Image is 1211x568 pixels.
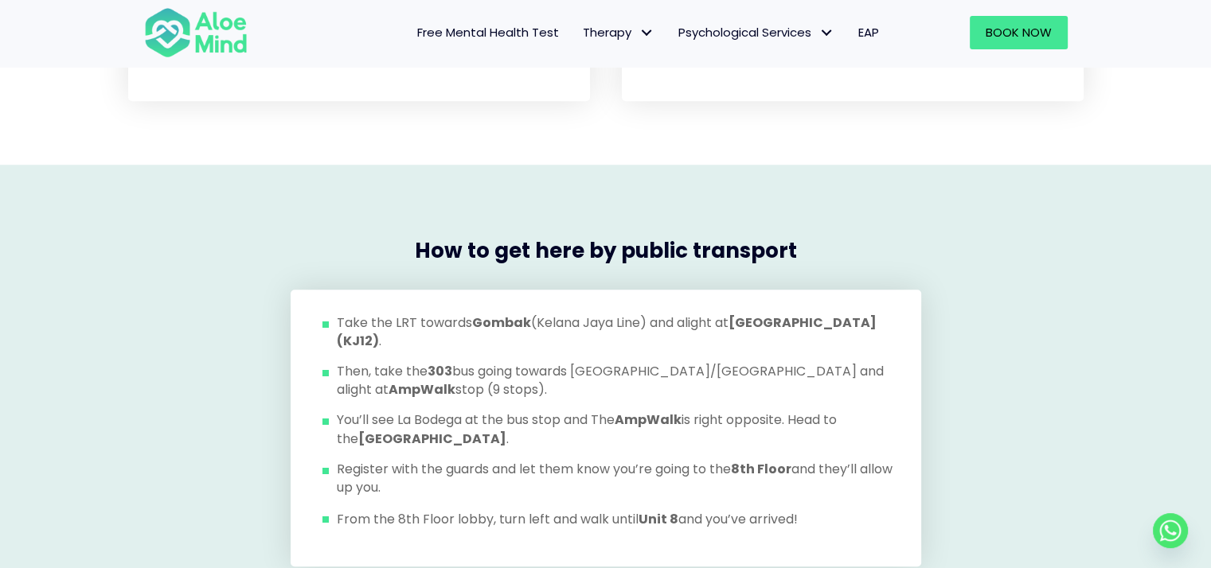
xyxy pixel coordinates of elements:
[583,24,654,41] span: Therapy
[337,460,897,496] span: Register with the guards and let them know you’re going to the and they’ll allow up you.
[337,313,897,350] span: Take the LRT towards (Kelana Jaya Line) and alight at .
[472,313,531,332] strong: Gombak
[389,380,455,399] strong: AmpWalk
[337,508,798,531] span: From the 8th Floor lobby, turn left and walk until and you’ve arrived!
[428,362,452,380] strong: 303
[1153,513,1188,548] a: Whatsapp
[635,21,658,45] span: Therapy: submenu
[986,24,1052,41] span: Book Now
[571,16,666,49] a: TherapyTherapy: submenu
[666,16,846,49] a: Psychological ServicesPsychological Services: submenu
[405,16,571,49] a: Free Mental Health Test
[415,236,797,265] span: How to get here by public transport
[815,21,838,45] span: Psychological Services: submenu
[970,16,1068,49] a: Book Now
[337,410,897,447] span: You’ll see La Bodega at the bus stop and The is right opposite. Head to the .
[144,6,248,59] img: Aloe mind Logo
[417,24,559,41] span: Free Mental Health Test
[846,16,891,49] a: EAP
[731,460,791,478] strong: 8th Floor
[268,16,891,49] nav: Menu
[337,362,897,399] span: Then, take the bus going towards [GEOGRAPHIC_DATA]/[GEOGRAPHIC_DATA] and alight at stop (9 stops).
[639,510,678,528] strong: Unit 8
[358,430,506,448] strong: [GEOGRAPHIC_DATA]
[858,24,879,41] span: EAP
[337,313,877,350] strong: [GEOGRAPHIC_DATA] (KJ12)
[678,24,834,41] span: Psychological Services
[615,410,682,429] strong: AmpWalk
